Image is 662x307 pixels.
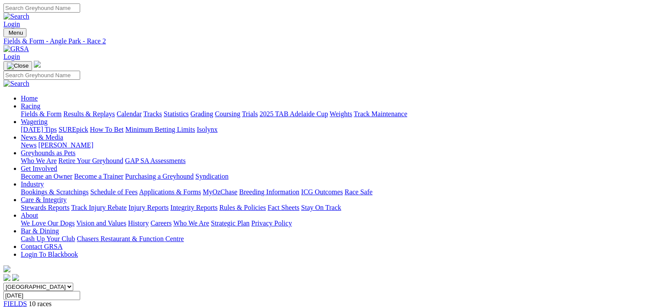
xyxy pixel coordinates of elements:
a: We Love Our Dogs [21,219,75,227]
a: Who We Are [173,219,209,227]
a: Privacy Policy [251,219,292,227]
a: News [21,141,36,149]
a: Get Involved [21,165,57,172]
a: SUREpick [58,126,88,133]
div: Racing [21,110,652,118]
img: GRSA [3,45,29,53]
a: Fact Sheets [268,204,299,211]
div: Industry [21,188,652,196]
img: twitter.svg [12,274,19,281]
a: Care & Integrity [21,196,67,203]
a: Coursing [215,110,240,118]
a: Bookings & Scratchings [21,188,88,196]
a: Results & Replays [63,110,115,118]
a: Contact GRSA [21,243,62,250]
a: [PERSON_NAME] [38,141,93,149]
a: Fields & Form - Angle Park - Race 2 [3,37,652,45]
a: Stewards Reports [21,204,69,211]
a: MyOzChase [203,188,237,196]
img: Close [7,62,29,69]
a: Rules & Policies [219,204,266,211]
img: Search [3,80,29,88]
img: logo-grsa-white.png [3,265,10,272]
input: Select date [3,291,80,300]
a: Home [21,95,38,102]
a: Chasers Restaurant & Function Centre [77,235,184,242]
a: Vision and Values [76,219,126,227]
a: [DATE] Tips [21,126,57,133]
a: News & Media [21,134,63,141]
a: Login To Blackbook [21,251,78,258]
a: Integrity Reports [170,204,217,211]
a: Track Injury Rebate [71,204,127,211]
a: 2025 TAB Adelaide Cup [260,110,328,118]
a: Login [3,20,20,28]
a: Injury Reports [128,204,169,211]
div: News & Media [21,141,652,149]
a: Wagering [21,118,48,125]
span: Menu [9,29,23,36]
a: Greyhounds as Pets [21,149,75,157]
a: History [128,219,149,227]
a: Race Safe [344,188,372,196]
a: Weights [330,110,352,118]
a: Careers [150,219,172,227]
div: Bar & Dining [21,235,652,243]
a: Statistics [164,110,189,118]
a: Syndication [195,173,228,180]
a: Fields & Form [21,110,62,118]
a: Isolynx [197,126,217,133]
a: Retire Your Greyhound [58,157,123,164]
a: Login [3,53,20,60]
a: How To Bet [90,126,124,133]
a: About [21,212,38,219]
a: Purchasing a Greyhound [125,173,194,180]
button: Toggle navigation [3,28,26,37]
a: Trials [242,110,258,118]
button: Toggle navigation [3,61,32,71]
a: Industry [21,180,44,188]
a: Cash Up Your Club [21,235,75,242]
a: Schedule of Fees [90,188,137,196]
div: Get Involved [21,173,652,180]
a: Bar & Dining [21,227,59,235]
a: Calendar [117,110,142,118]
div: Care & Integrity [21,204,652,212]
div: Wagering [21,126,652,134]
a: Minimum Betting Limits [125,126,195,133]
img: facebook.svg [3,274,10,281]
img: Search [3,13,29,20]
a: Grading [191,110,213,118]
input: Search [3,3,80,13]
a: Become a Trainer [74,173,123,180]
a: Who We Are [21,157,57,164]
a: Stay On Track [301,204,341,211]
input: Search [3,71,80,80]
a: Applications & Forms [139,188,201,196]
div: Greyhounds as Pets [21,157,652,165]
a: Strategic Plan [211,219,250,227]
img: logo-grsa-white.png [34,61,41,68]
a: Tracks [143,110,162,118]
a: GAP SA Assessments [125,157,186,164]
a: ICG Outcomes [301,188,343,196]
a: Become an Owner [21,173,72,180]
div: About [21,219,652,227]
a: Breeding Information [239,188,299,196]
a: Racing [21,102,40,110]
a: Track Maintenance [354,110,407,118]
